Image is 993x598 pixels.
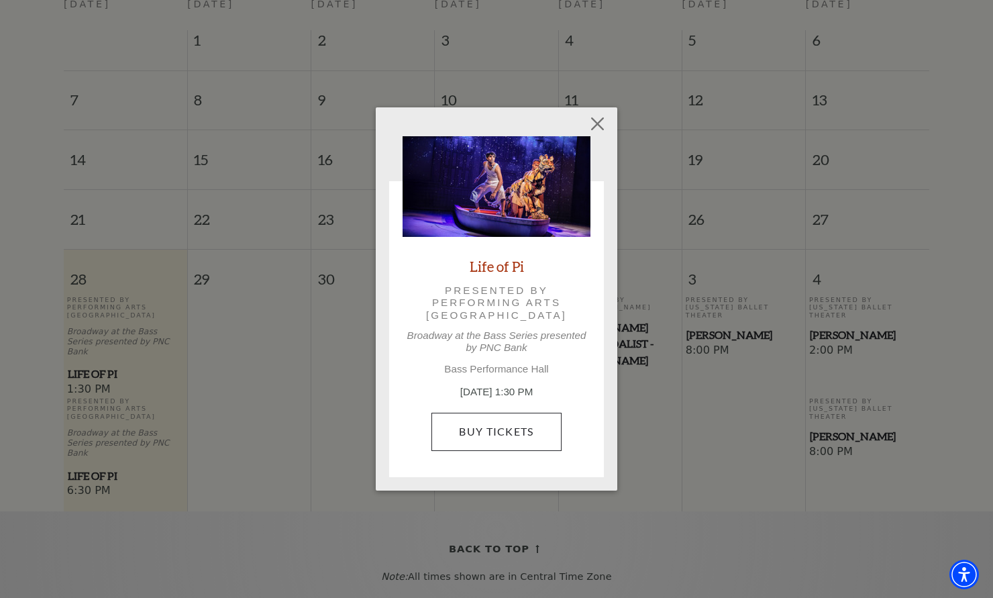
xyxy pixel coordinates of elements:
[403,385,590,400] p: [DATE] 1:30 PM
[470,257,524,275] a: Life of Pi
[403,330,590,354] p: Broadway at the Bass Series presented by PNC Bank
[421,285,572,321] p: Presented by Performing Arts [GEOGRAPHIC_DATA]
[949,560,979,589] div: Accessibility Menu
[403,363,590,375] p: Bass Performance Hall
[585,111,611,137] button: Close
[431,413,561,450] a: Buy Tickets
[403,136,590,237] img: Life of Pi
